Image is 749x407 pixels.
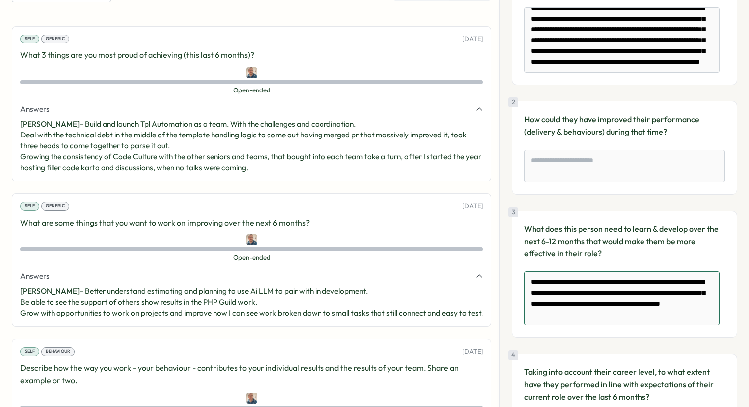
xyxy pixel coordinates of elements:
div: 4 [508,350,518,360]
img: Tristan Bailey [246,67,257,78]
div: 2 [508,97,518,107]
div: Self [20,202,39,211]
p: - Build and launch Tpl Automation as a team. With the challenges and coordination. Deal with the ... [20,119,483,173]
div: Behaviour [41,347,75,356]
span: [PERSON_NAME] [20,119,80,129]
img: Tristan Bailey [246,234,257,245]
span: Open-ended [20,86,483,95]
button: Answers [20,104,483,115]
p: [DATE] [462,202,483,211]
div: Generic [41,202,69,211]
span: [PERSON_NAME] [20,286,80,296]
p: What does this person need to learn & develop over the next 6-12 months that would make them be m... [524,223,725,260]
span: Answers [20,271,50,282]
p: - Better understand estimating and planning to use Ai LLM to pair with in development. Be able to... [20,286,483,318]
p: What 3 things are you most proud of achieving (this last 6 months)? [20,49,483,61]
p: How could they have improved their performance (delivery & behaviours) during that time? [524,113,725,138]
div: 3 [508,207,518,217]
p: Describe how the way you work - your behaviour - contributes to your individual results and the r... [20,362,483,387]
span: Open-ended [20,253,483,262]
span: Answers [20,104,50,115]
p: [DATE] [462,347,483,356]
div: Generic [41,35,69,44]
div: Self [20,347,39,356]
p: [DATE] [462,35,483,44]
p: What are some things that you want to work on improving over the next 6 months? [20,217,483,229]
p: Taking into account their career level, to what extent have they performed in line with expectati... [524,366,725,403]
button: Answers [20,271,483,282]
div: Self [20,35,39,44]
img: Tristan Bailey [246,393,257,404]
